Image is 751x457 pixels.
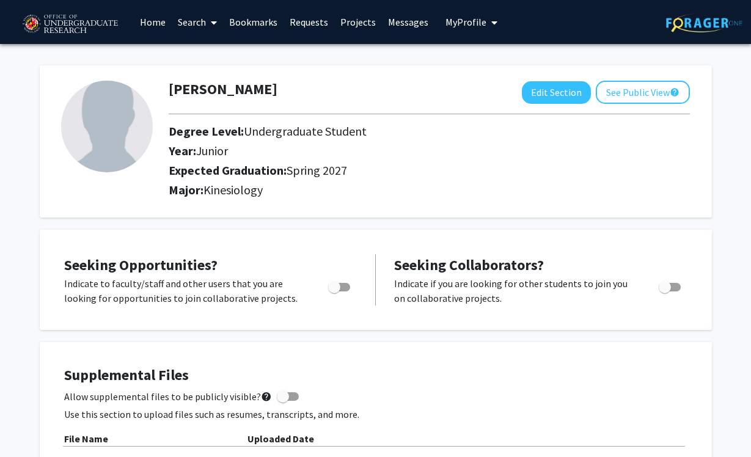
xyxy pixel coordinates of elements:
[169,81,277,98] h1: [PERSON_NAME]
[666,13,742,32] img: ForagerOne Logo
[64,255,218,274] span: Seeking Opportunities?
[394,276,636,305] p: Indicate if you are looking for other students to join you on collaborative projects.
[394,255,544,274] span: Seeking Collaborators?
[445,16,486,28] span: My Profile
[64,407,687,422] p: Use this section to upload files such as resumes, transcripts, and more.
[64,367,687,384] h4: Supplemental Files
[334,1,382,43] a: Projects
[670,85,680,100] mat-icon: help
[169,163,641,178] h2: Expected Graduation:
[196,143,228,158] span: Junior
[261,389,272,404] mat-icon: help
[18,9,122,40] img: University of Maryland Logo
[64,433,108,445] b: File Name
[64,389,272,404] span: Allow supplemental files to be publicly visible?
[654,276,687,294] div: Toggle
[596,81,690,104] button: See Public View
[169,124,641,139] h2: Degree Level:
[64,276,305,305] p: Indicate to faculty/staff and other users that you are looking for opportunities to join collabor...
[247,433,314,445] b: Uploaded Date
[287,163,347,178] span: Spring 2027
[244,123,367,139] span: Undergraduate Student
[203,182,263,197] span: Kinesiology
[323,276,357,294] div: Toggle
[382,1,434,43] a: Messages
[9,402,52,448] iframe: Chat
[134,1,172,43] a: Home
[284,1,334,43] a: Requests
[61,81,153,172] img: Profile Picture
[169,144,641,158] h2: Year:
[169,183,690,197] h2: Major:
[172,1,223,43] a: Search
[223,1,284,43] a: Bookmarks
[522,81,591,104] button: Edit Section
